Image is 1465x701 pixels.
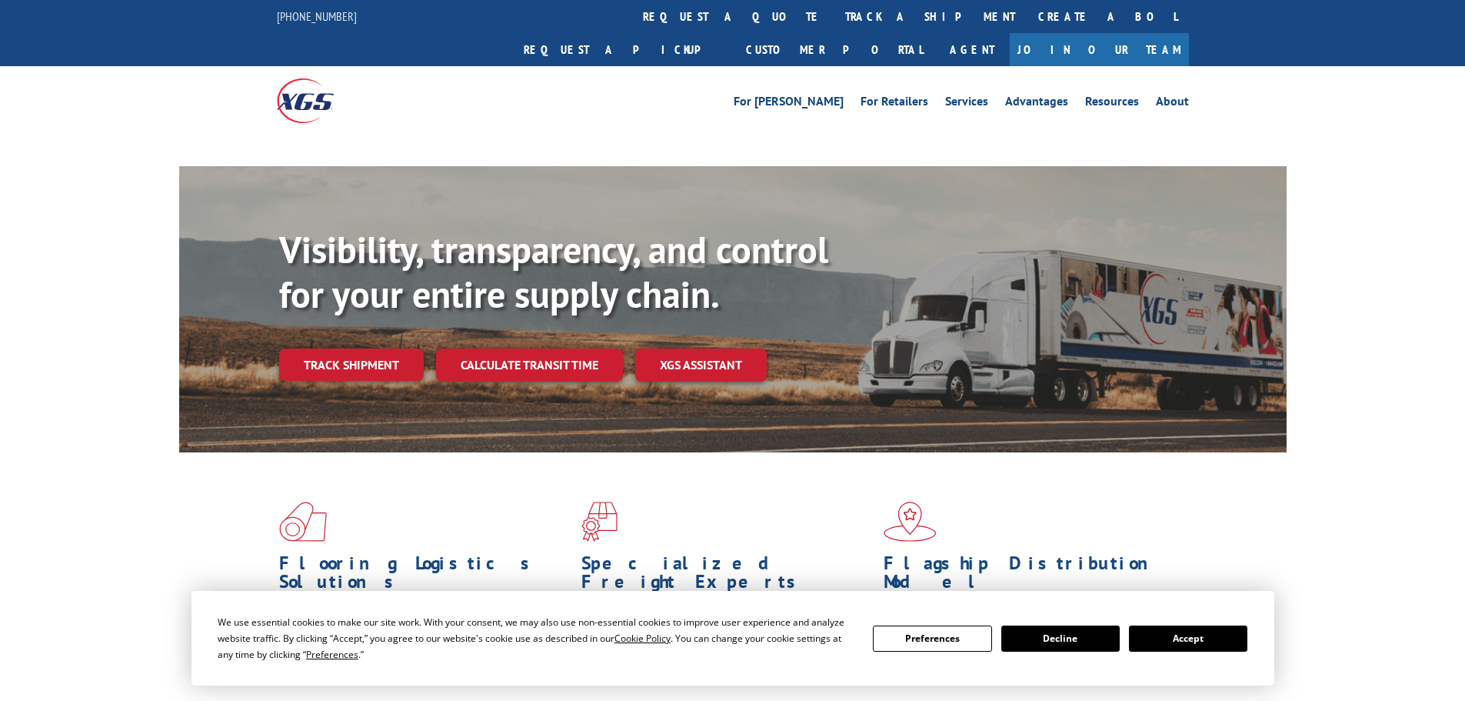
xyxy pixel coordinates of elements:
[884,502,937,542] img: xgs-icon-flagship-distribution-model-red
[581,502,618,542] img: xgs-icon-focused-on-flooring-red
[1010,33,1189,66] a: Join Our Team
[884,554,1174,599] h1: Flagship Distribution Model
[934,33,1010,66] a: Agent
[1085,95,1139,112] a: Resources
[945,95,988,112] a: Services
[614,632,671,645] span: Cookie Policy
[436,349,623,382] a: Calculate transit time
[581,554,872,599] h1: Specialized Freight Experts
[218,614,854,663] div: We use essential cookies to make our site work. With your consent, we may also use non-essential ...
[1129,626,1247,652] button: Accept
[277,8,357,24] a: [PHONE_NUMBER]
[191,591,1274,686] div: Cookie Consent Prompt
[279,502,327,542] img: xgs-icon-total-supply-chain-intelligence-red
[1005,95,1068,112] a: Advantages
[306,648,358,661] span: Preferences
[1001,626,1120,652] button: Decline
[635,349,767,382] a: XGS ASSISTANT
[1156,95,1189,112] a: About
[873,626,991,652] button: Preferences
[512,33,734,66] a: Request a pickup
[861,95,928,112] a: For Retailers
[279,225,828,318] b: Visibility, transparency, and control for your entire supply chain.
[279,349,424,381] a: Track shipment
[279,554,570,599] h1: Flooring Logistics Solutions
[734,33,934,66] a: Customer Portal
[734,95,844,112] a: For [PERSON_NAME]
